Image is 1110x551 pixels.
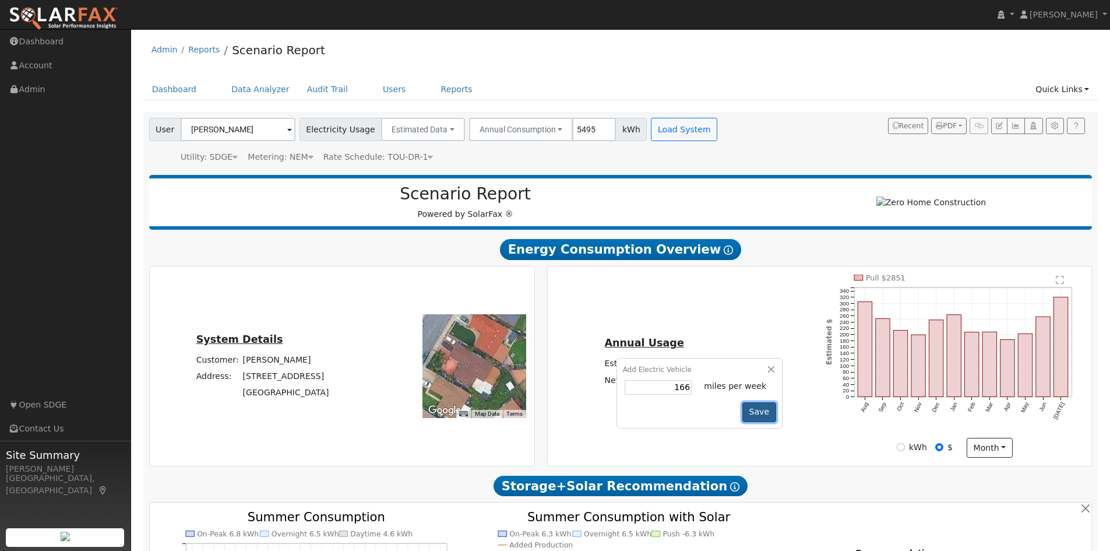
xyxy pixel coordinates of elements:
[840,306,850,313] text: 280
[859,401,869,413] text: Aug
[1067,118,1085,134] a: Help Link
[936,122,957,130] span: PDF
[888,118,929,134] button: Recent
[825,319,833,365] text: Estimated $
[742,402,776,422] button: Save
[425,403,464,418] a: Open this area in Google Maps (opens a new window)
[878,401,888,413] text: Sep
[909,441,927,454] label: kWh
[149,118,181,141] span: User
[840,313,850,319] text: 260
[840,338,850,344] text: 180
[949,401,959,412] text: Jan
[272,530,339,538] text: Overnight 6.5 kWh
[223,79,298,100] a: Data Analyzer
[846,394,850,400] text: 0
[61,532,70,541] img: retrieve
[702,378,776,396] td: miles per week
[1020,401,1030,414] text: May
[840,300,850,307] text: 300
[681,356,713,373] td: $2,851
[6,472,125,497] div: [GEOGRAPHIC_DATA], [GEOGRAPHIC_DATA]
[181,151,238,163] div: Utility: SDGE
[197,530,259,538] text: On-Peak 6.8 kWh
[6,447,125,463] span: Site Summary
[196,334,283,345] u: System Details
[931,401,941,413] text: Dec
[894,331,908,397] rect: onclick=""
[1038,401,1048,412] text: Jun
[432,79,481,100] a: Reports
[843,388,850,394] text: 20
[143,79,206,100] a: Dashboard
[374,79,415,100] a: Users
[840,287,850,294] text: 340
[241,385,331,401] td: [GEOGRAPHIC_DATA]
[509,530,571,538] text: On-Peak 6.3 kWh
[602,372,681,389] td: Net Consumption:
[469,118,573,141] button: Annual Consumption
[897,443,905,451] input: kWh
[425,403,464,418] img: Google
[663,530,715,538] text: Push -6.3 kWh
[459,410,467,418] button: Keyboard shortcuts
[241,352,331,368] td: [PERSON_NAME]
[241,368,331,384] td: [STREET_ADDRESS]
[615,118,647,141] span: kWh
[232,43,325,57] a: Scenario Report
[947,441,953,454] label: $
[161,184,770,204] h2: Scenario Report
[584,530,651,538] text: Overnight 6.5 kWh
[1046,118,1064,134] button: Settings
[843,381,850,388] text: 40
[1036,317,1050,396] rect: onclick=""
[298,79,357,100] a: Audit Trail
[840,350,850,356] text: 140
[985,401,995,413] text: Mar
[965,332,979,397] rect: onclick=""
[509,541,573,549] text: Added Production
[840,331,850,338] text: 200
[151,45,178,54] a: Admin
[155,184,776,220] div: Powered by SolarFax ®
[381,118,465,141] button: Estimated Data
[840,325,850,332] text: 220
[604,337,683,349] u: Annual Usage
[935,443,943,451] input: $
[494,476,748,497] span: Storage+Solar Recommendation
[840,344,850,350] text: 160
[840,363,850,369] text: 100
[299,118,382,141] span: Electricity Usage
[602,356,681,373] td: Estimated Bill:
[1024,118,1042,134] button: Login As
[983,332,997,396] rect: onclick=""
[929,320,943,397] rect: onclick=""
[1007,118,1025,134] button: Multi-Series Graph
[350,530,413,538] text: Daytime 4.6 kWh
[1027,79,1098,100] a: Quick Links
[843,368,850,375] text: 80
[1052,401,1066,420] text: [DATE]
[6,463,125,475] div: [PERSON_NAME]
[1000,340,1014,397] rect: onclick=""
[194,352,241,368] td: Customer:
[623,364,776,375] div: Add Electric Vehicle
[248,151,313,163] div: Metering: NEM
[967,401,977,413] text: Feb
[527,510,731,524] text: Summer Consumption with Solar
[1030,10,1098,19] span: [PERSON_NAME]
[840,319,850,325] text: 240
[876,196,986,209] img: Zero Home Construction
[181,118,295,141] input: Select a User
[1056,275,1065,285] text: 
[500,239,741,260] span: Energy Consumption Overview
[188,45,220,54] a: Reports
[911,335,925,396] rect: onclick=""
[866,273,905,282] text: Pull $2851
[730,482,739,492] i: Show Help
[913,401,923,413] text: Nov
[1054,297,1068,397] rect: onclick=""
[947,315,961,397] rect: onclick=""
[506,410,523,417] a: Terms
[858,302,872,397] rect: onclick=""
